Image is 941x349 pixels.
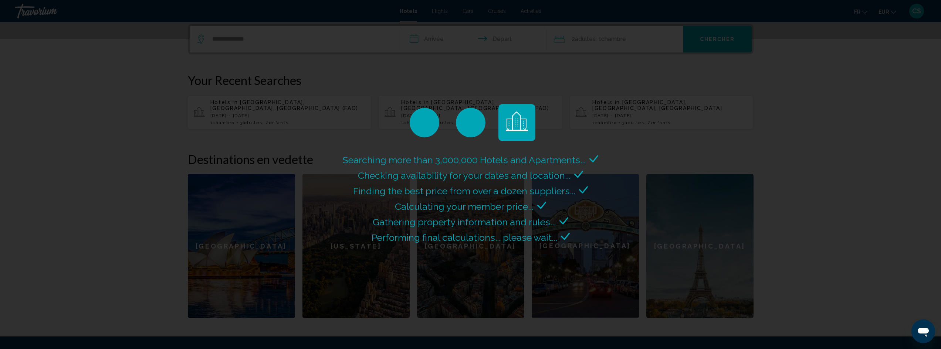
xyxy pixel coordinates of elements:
iframe: Bouton de lancement de la fenêtre de messagerie [911,319,935,343]
span: Calculating your member price... [395,201,534,212]
span: Performing final calculations... please wait... [372,232,557,243]
span: Searching more than 3,000,000 Hotels and Apartments... [343,154,586,165]
span: Finding the best price from over a dozen suppliers... [353,185,575,196]
span: Gathering property information and rules... [373,216,556,227]
span: Checking availability for your dates and location... [358,170,571,181]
